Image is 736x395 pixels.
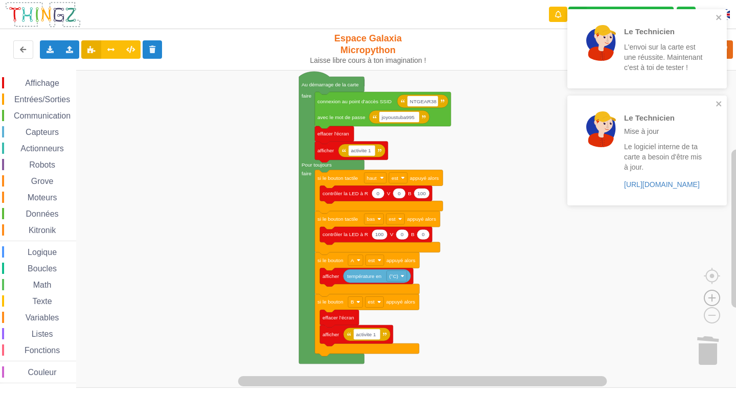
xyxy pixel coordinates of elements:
text: appuyé alors [410,175,439,181]
span: Boucles [26,264,58,273]
span: Entrées/Sorties [13,95,72,104]
text: faire [302,171,312,176]
text: 0 [398,191,401,196]
span: Robots [28,160,57,169]
span: Grove [30,177,55,185]
text: effacer l'écran [317,131,349,136]
span: Logique [26,248,58,257]
text: est [388,216,395,222]
span: Données [25,210,60,218]
text: température en [347,273,381,279]
p: Le Technicien [624,112,704,123]
text: 0 [422,231,425,237]
text: activite 1 [356,332,377,337]
text: est [368,299,375,305]
text: appuyé alors [407,216,436,222]
a: [URL][DOMAIN_NAME] [624,180,700,189]
text: si le bouton tactile [317,175,358,181]
span: Variables [24,313,61,322]
text: Pour toujours [302,162,332,168]
p: L'envoi sur la carte est une réussite. Maintenant c'est à toi de tester ! [624,42,704,73]
text: appuyé alors [386,258,416,263]
text: contrôler la LED à R [323,191,368,196]
text: NTGEAR38 [410,99,437,104]
text: si le bouton [317,299,343,305]
span: Math [32,281,53,289]
span: Couleur [27,368,58,377]
text: activite 1 [351,148,372,153]
p: Mise à jour [624,126,704,136]
span: Affichage [24,79,60,87]
span: Communication [12,111,72,120]
text: faire [302,93,312,99]
text: connexion au point d'accès SSID [317,99,392,104]
text: joyoustuba995 [381,114,415,120]
button: close [716,13,723,23]
text: effacer l'écran [323,315,354,320]
text: B [351,299,354,305]
text: haut [366,175,377,181]
text: contrôler la LED à R [323,231,368,237]
div: Laisse libre cours à ton imagination ! [306,56,431,65]
text: est [392,175,398,181]
p: Le Technicien [624,26,704,37]
text: est [368,258,375,263]
text: Au démarrage de la carte [302,82,359,87]
text: afficher [323,273,339,279]
text: 0 [377,191,380,196]
text: V [390,231,394,237]
text: (°C) [389,273,398,279]
text: A [351,258,354,263]
span: Moteurs [26,193,59,202]
span: Texte [31,297,53,306]
button: close [716,100,723,109]
text: si le bouton tactile [317,216,358,222]
span: Listes [30,330,55,338]
img: thingz_logo.png [5,1,81,28]
p: Le logiciel interne de ta carte a besoin d'être mis à jour. [624,142,704,172]
span: Capteurs [24,128,60,136]
text: B [408,191,411,196]
text: 0 [401,231,404,237]
text: bas [366,216,375,222]
text: afficher [323,332,339,337]
div: Espace Galaxia Micropython [306,33,431,65]
text: V [387,191,390,196]
span: Fonctions [23,346,61,355]
text: avec le mot de passe [317,114,365,120]
text: afficher [317,148,334,153]
text: 100 [375,231,384,237]
span: Actionneurs [19,144,65,153]
span: Kitronik [27,226,57,235]
text: B [411,231,415,237]
text: si le bouton [317,258,343,263]
div: Ta base fonctionne bien ! [568,7,674,22]
text: 100 [417,191,426,196]
text: appuyé alors [386,299,415,305]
